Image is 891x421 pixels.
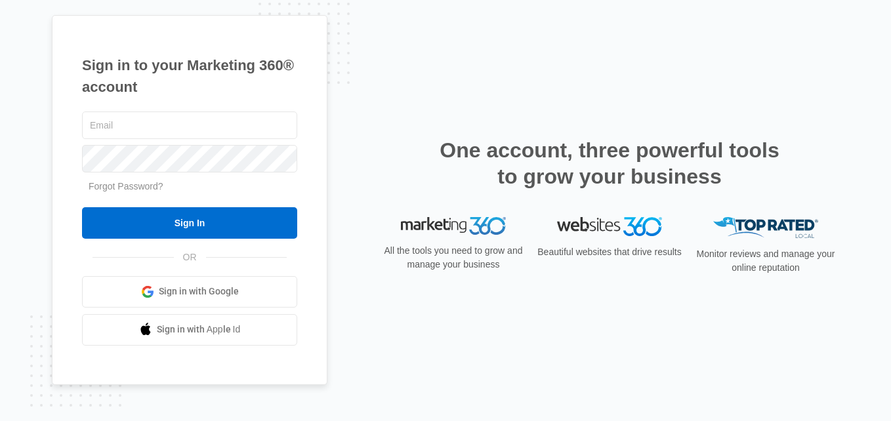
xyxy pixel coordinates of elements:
[174,251,206,264] span: OR
[157,323,241,336] span: Sign in with Apple Id
[401,217,506,235] img: Marketing 360
[82,54,297,98] h1: Sign in to your Marketing 360® account
[557,217,662,236] img: Websites 360
[692,247,839,275] p: Monitor reviews and manage your online reputation
[82,314,297,346] a: Sign in with Apple Id
[89,181,163,191] a: Forgot Password?
[380,244,527,271] p: All the tools you need to grow and manage your business
[436,137,783,190] h2: One account, three powerful tools to grow your business
[82,111,297,139] input: Email
[82,276,297,308] a: Sign in with Google
[159,285,239,298] span: Sign in with Google
[82,207,297,239] input: Sign In
[713,217,818,239] img: Top Rated Local
[536,245,683,259] p: Beautiful websites that drive results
